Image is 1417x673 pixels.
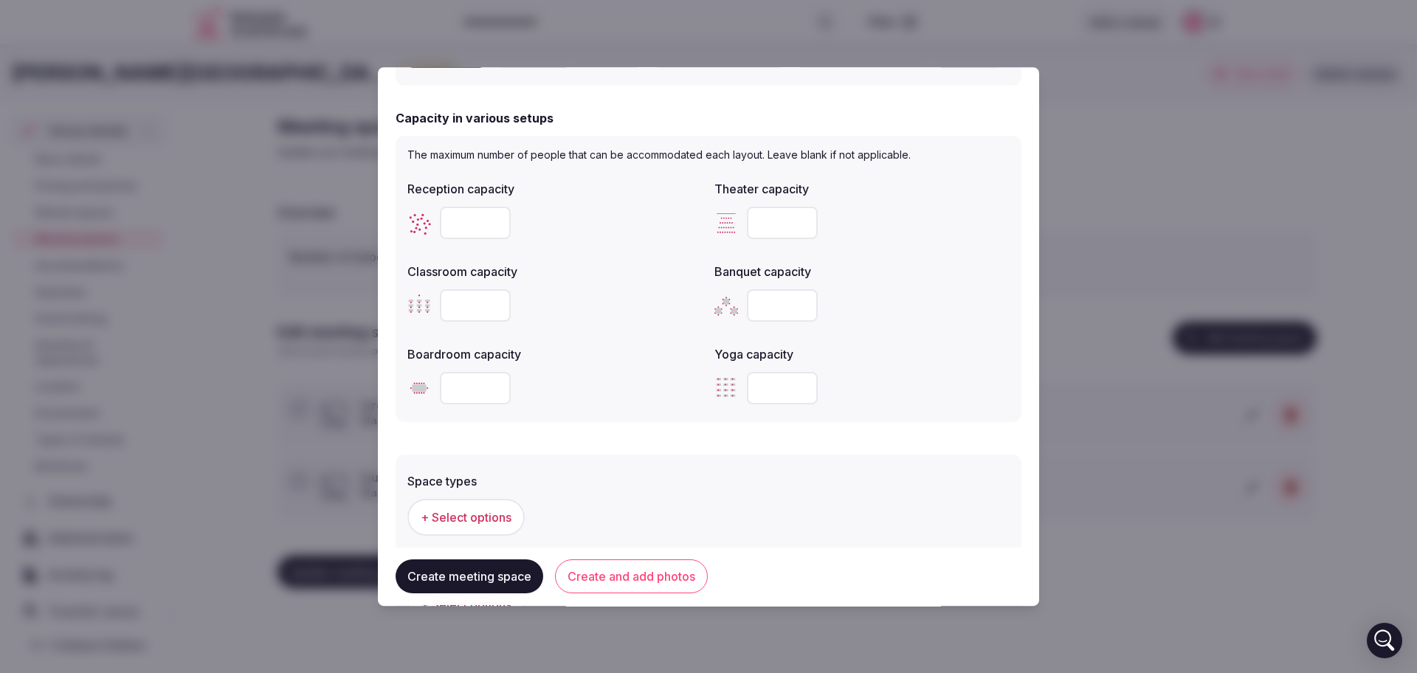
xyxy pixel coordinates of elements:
[407,183,703,195] label: Reception capacity
[407,348,703,360] label: Boardroom capacity
[407,148,1010,162] p: The maximum number of people that can be accommodated each layout. Leave blank if not applicable.
[407,499,525,536] button: + Select options
[714,183,1010,195] label: Theater capacity
[714,348,1010,360] label: Yoga capacity
[714,266,1010,277] label: Banquet capacity
[396,560,543,594] button: Create meeting space
[407,266,703,277] label: Classroom capacity
[421,509,511,525] span: + Select options
[407,475,1010,487] label: Space types
[555,560,708,594] button: Create and add photos
[396,109,554,127] h2: Capacity in various setups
